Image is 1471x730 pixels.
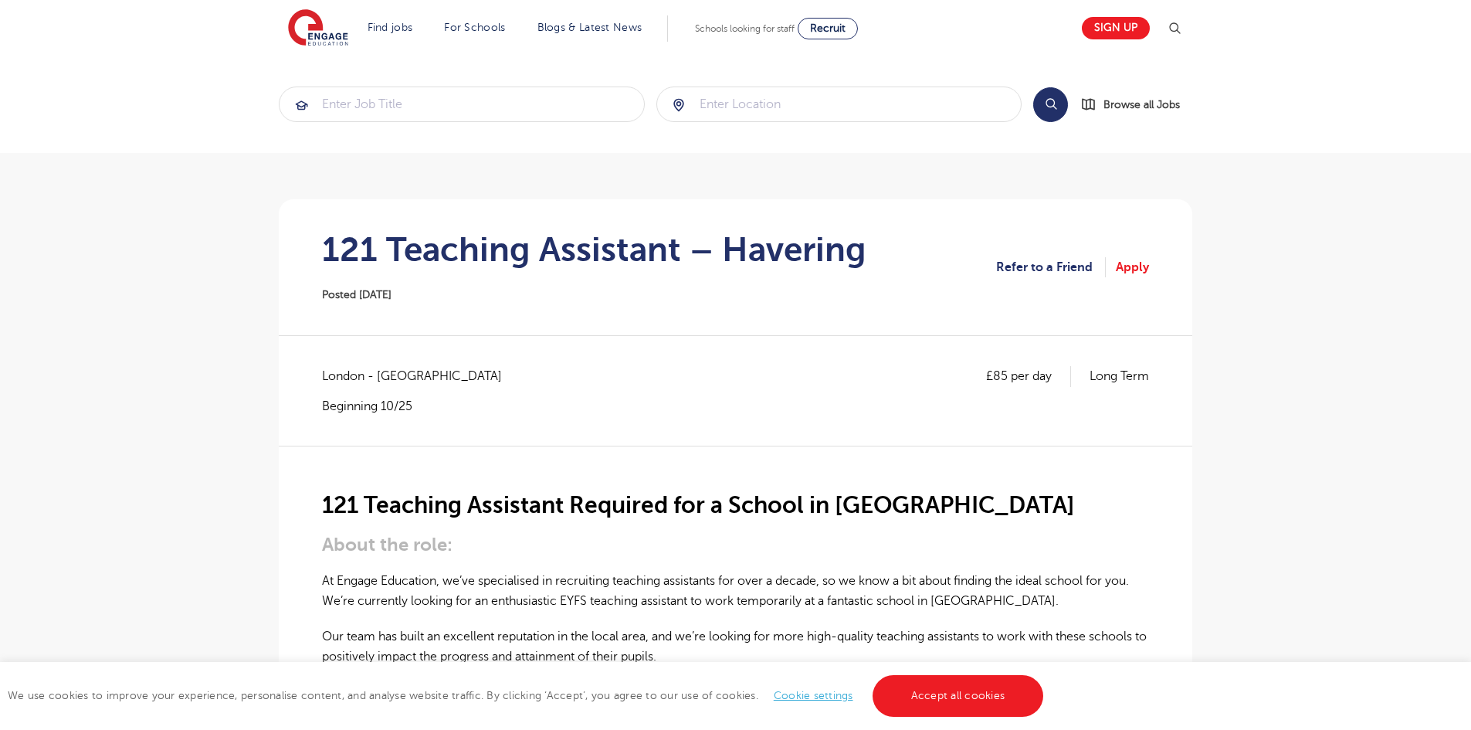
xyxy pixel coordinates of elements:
span: London - [GEOGRAPHIC_DATA] [322,366,517,386]
div: Submit [279,87,645,122]
a: Find jobs [368,22,413,33]
p: Long Term [1090,366,1149,386]
p: At Engage Education, we’ve specialised in recruiting teaching assistants for over a decade, so we... [322,571,1149,612]
a: Refer to a Friend [996,257,1106,277]
span: Schools looking for staff [695,23,795,34]
a: For Schools [444,22,505,33]
input: Submit [280,87,644,121]
span: Posted [DATE] [322,289,391,300]
a: Recruit [798,18,858,39]
h1: 121 Teaching Assistant – Havering [322,230,866,269]
p: Beginning 10/25 [322,398,517,415]
a: Accept all cookies [873,675,1044,717]
p: Our team has built an excellent reputation in the local area, and we’re looking for more high-qua... [322,626,1149,667]
div: Submit [656,87,1022,122]
strong: About the role: [322,534,452,555]
span: We use cookies to improve your experience, personalise content, and analyse website traffic. By c... [8,690,1047,701]
a: Sign up [1082,17,1150,39]
a: Blogs & Latest News [537,22,642,33]
input: Submit [657,87,1022,121]
a: Browse all Jobs [1080,96,1192,114]
span: Browse all Jobs [1103,96,1180,114]
button: Search [1033,87,1068,122]
a: Apply [1116,257,1149,277]
a: Cookie settings [774,690,853,701]
p: £85 per day [986,366,1071,386]
img: Engage Education [288,9,348,48]
span: Recruit [810,22,846,34]
h2: 121 Teaching Assistant Required for a School in [GEOGRAPHIC_DATA] [322,492,1149,518]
